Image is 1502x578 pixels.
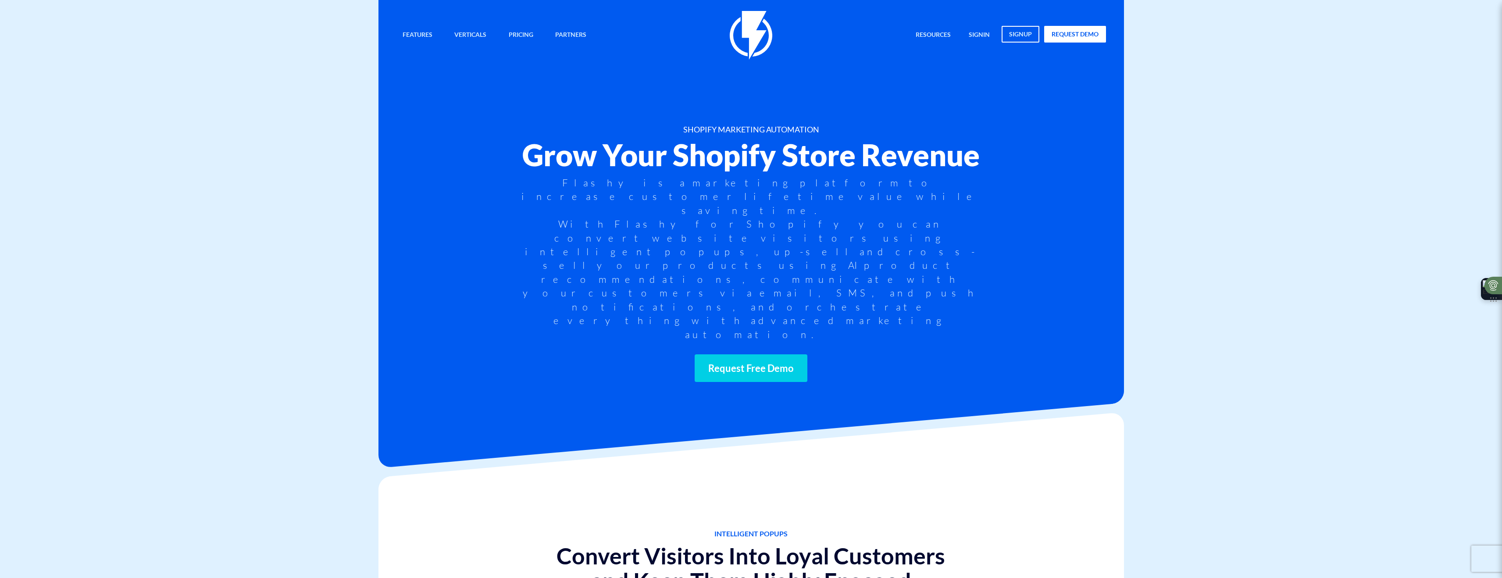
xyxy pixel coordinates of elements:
h2: Grow Your Shopify Store Revenue [396,139,1106,171]
a: request demo [1044,26,1106,43]
h1: SHOPIFY MARKETING AUTOMATION [396,125,1106,134]
a: Request Free Demo [695,354,807,382]
p: Flashy is a marketing platform to increase customer lifetime value while saving time. With Flashy... [521,176,981,341]
a: signup [1002,26,1039,43]
span: Intelligent POPUPS [540,529,962,539]
a: signin [962,26,996,45]
a: Verticals [448,26,493,45]
a: Resources [909,26,957,45]
a: Pricing [502,26,540,45]
a: Features [396,26,439,45]
img: Extension Icon [1483,280,1500,298]
a: Partners [549,26,593,45]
